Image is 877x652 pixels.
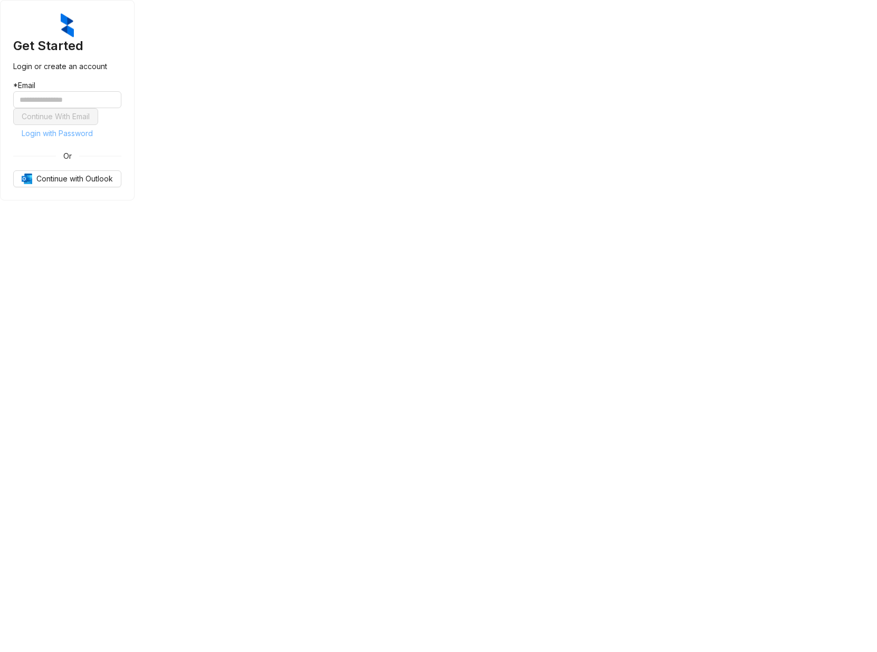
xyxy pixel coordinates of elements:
[22,174,32,184] img: Outlook
[61,13,74,37] img: ZumaIcon
[13,170,121,187] button: OutlookContinue with Outlook
[13,80,121,91] div: Email
[13,37,121,54] h3: Get Started
[36,173,113,185] span: Continue with Outlook
[22,128,93,139] span: Login with Password
[13,108,98,125] button: Continue With Email
[13,61,121,72] div: Login or create an account
[56,150,79,162] span: Or
[13,125,101,142] button: Login with Password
